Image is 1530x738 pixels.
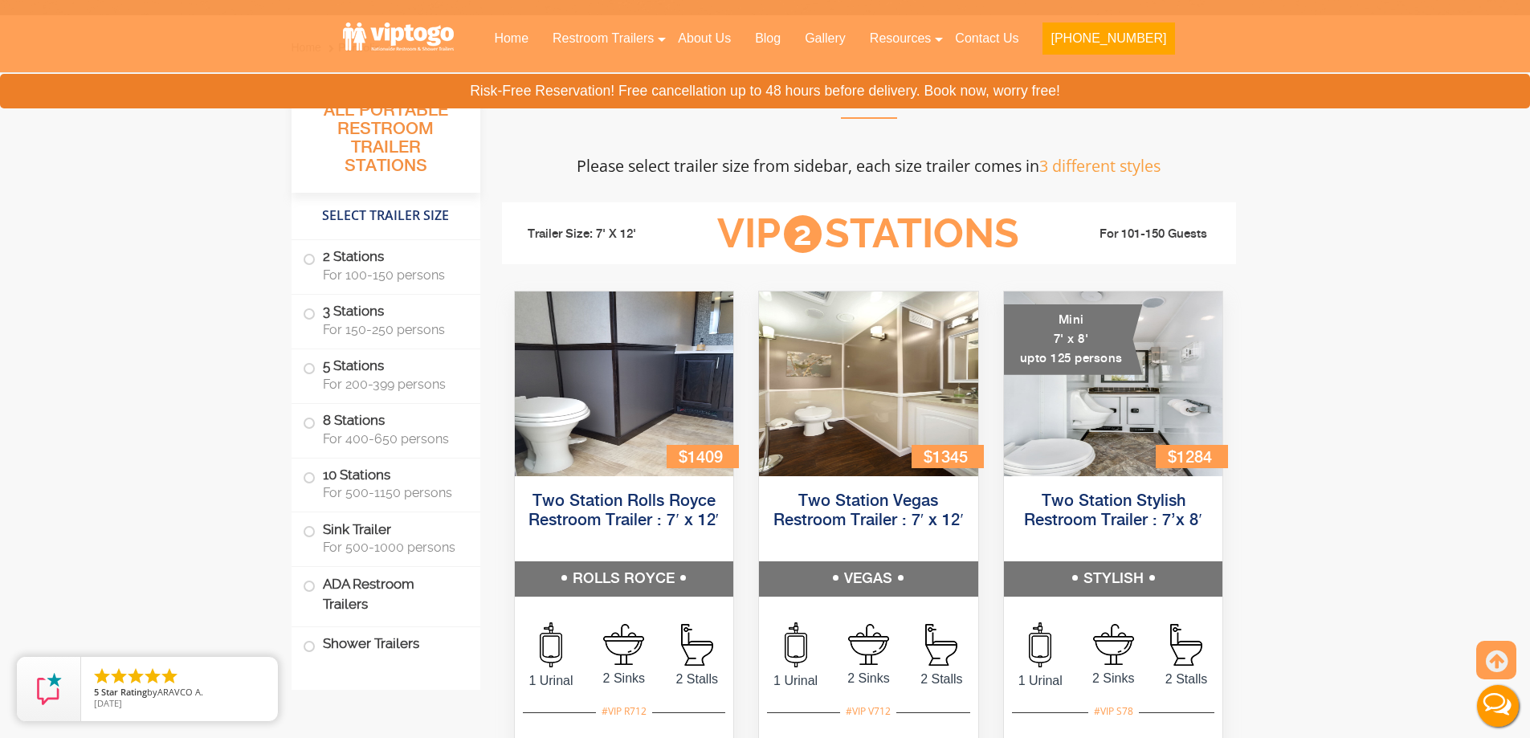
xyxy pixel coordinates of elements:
p: Please select trailer size from sidebar, each size trailer comes in [502,150,1236,181]
span: 5 [94,686,99,698]
div: Mini 7' x 8' upto 125 persons [1004,304,1143,375]
h3: VIP Stations [692,212,1044,256]
a: Blog [743,21,793,56]
a: Restroom Trailers [541,21,666,56]
a: About Us [666,21,743,56]
a: Two Station Vegas Restroom Trailer : 7′ x 12′ [773,493,964,529]
button: [PHONE_NUMBER] [1042,22,1174,55]
img: Side view of two station restroom trailer with separate doors for males and females [515,292,734,476]
button: Live Chat [1466,674,1530,738]
span: 2 Stalls [660,670,733,689]
div: $1284 [1156,445,1228,468]
a: Home [482,21,541,56]
h5: STYLISH [1004,561,1223,597]
span: For 200-399 persons [323,377,461,392]
span: 2 Sinks [832,669,905,688]
span: 3 different styles [1039,155,1161,177]
a: Resources [858,21,943,56]
span: For 150-250 persons [323,322,461,337]
span: 1 Urinal [515,671,588,691]
li: Trailer Size: 7' X 12' [513,210,693,259]
span: [DATE] [94,697,122,709]
li:  [160,667,179,686]
span: by [94,687,265,699]
img: an icon of sink [603,624,644,665]
span: 2 Stalls [905,670,978,689]
span: 1 Urinal [1004,671,1077,691]
span: For 500-1150 persons [323,485,461,500]
img: Side view of two station restroom trailer with separate doors for males and females [759,292,978,476]
img: an icon of Stall [1170,624,1202,666]
img: an icon of sink [1093,624,1134,665]
li:  [126,667,145,686]
img: an icon of urinal [540,622,562,667]
a: Two Station Stylish Restroom Trailer : 7’x 8′ [1024,493,1202,529]
a: [PHONE_NUMBER] [1030,21,1186,64]
div: $1345 [912,445,984,468]
span: Star Rating [101,686,147,698]
label: 5 Stations [303,349,469,399]
div: #VIP V712 [840,701,896,722]
span: 2 [784,215,822,253]
h4: Select Trailer Size [292,201,480,231]
img: A mini restroom trailer with two separate stations and separate doors for males and females [1004,292,1223,476]
label: 2 Stations [303,240,469,290]
img: an icon of urinal [1029,622,1051,667]
label: Sink Trailer [303,512,469,562]
label: ADA Restroom Trailers [303,567,469,622]
li:  [143,667,162,686]
li: For 101-150 Guests [1045,225,1225,244]
label: 3 Stations [303,295,469,345]
span: 1 Urinal [759,671,832,691]
li:  [92,667,112,686]
img: Review Rating [33,673,65,705]
label: 8 Stations [303,404,469,454]
div: #VIP S78 [1088,701,1139,722]
img: an icon of urinal [785,622,807,667]
span: For 500-1000 persons [323,540,461,555]
label: Shower Trailers [303,627,469,662]
span: For 100-150 persons [323,267,461,283]
label: 10 Stations [303,459,469,508]
span: 2 Stalls [1150,670,1223,689]
h3: All Portable Restroom Trailer Stations [292,96,480,193]
img: an icon of Stall [925,624,957,666]
h5: VEGAS [759,561,978,597]
span: 2 Sinks [1077,669,1150,688]
img: an icon of Stall [681,624,713,666]
h5: ROLLS ROYCE [515,561,734,597]
span: For 400-650 persons [323,431,461,446]
div: $1409 [667,445,739,468]
span: ARAVCO A. [157,686,203,698]
li:  [109,667,129,686]
div: #VIP R712 [596,701,652,722]
a: Two Station Rolls Royce Restroom Trailer : 7′ x 12′ [528,493,719,529]
a: Gallery [793,21,858,56]
span: 2 Sinks [587,669,660,688]
a: Contact Us [943,21,1030,56]
img: an icon of sink [848,624,889,665]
